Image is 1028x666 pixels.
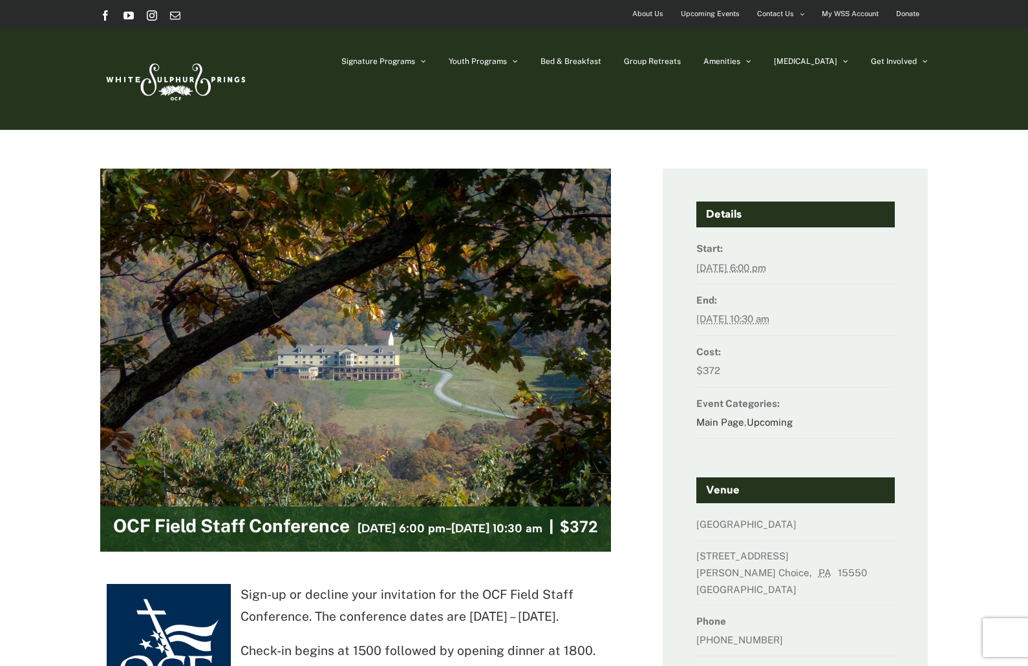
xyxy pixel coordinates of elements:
span: [PERSON_NAME] Choice [696,567,809,578]
span: | [542,518,560,536]
a: YouTube [123,10,134,21]
span: Amenities [703,57,740,65]
dd: [PHONE_NUMBER] [696,630,895,656]
img: White Sulphur Springs Logo [100,49,249,110]
a: [MEDICAL_DATA] [774,29,848,94]
dt: Phone [696,612,895,630]
a: Bed & Breakfast [541,29,601,94]
h4: Details [696,202,895,227]
dt: Event Categories: [696,394,895,413]
span: My WSS Account [822,5,879,23]
a: Instagram [147,10,157,21]
dt: Cost: [696,342,895,361]
span: Group Retreats [624,57,681,65]
dd: [GEOGRAPHIC_DATA] [696,515,895,541]
a: Main Page [696,417,744,428]
a: Amenities [703,29,751,94]
span: 15550 [838,567,871,578]
abbr: 2025-10-26 [696,262,766,273]
span: [STREET_ADDRESS] [696,550,789,561]
abbr: 2025-10-30 [696,313,769,324]
span: [DATE] 10:30 am [451,521,542,536]
h4: Venue [696,477,895,503]
a: Email [170,10,180,21]
dd: , [696,413,895,439]
span: About Us [632,5,663,23]
h3: - [358,520,542,537]
nav: Main Menu [341,29,928,94]
span: , [809,567,816,578]
span: Get Involved [871,57,917,65]
span: [MEDICAL_DATA] [774,57,837,65]
span: Youth Programs [449,57,507,65]
a: Get Involved [871,29,928,94]
span: [GEOGRAPHIC_DATA] [696,584,800,595]
dt: Start: [696,239,895,258]
abbr: Pennsylvania [819,567,835,578]
dd: $372 [696,361,895,387]
span: $372 [560,518,598,536]
a: Group Retreats [624,29,681,94]
span: Donate [896,5,919,23]
span: Bed & Breakfast [541,57,601,65]
dt: End: [696,291,895,309]
a: Youth Programs [449,29,518,94]
span: Upcoming Events [681,5,740,23]
a: Upcoming [747,417,793,428]
span: Contact Us [757,5,794,23]
a: Signature Programs [341,29,426,94]
p: Sign-up or decline your invitation for the OCF Field Staff Conference. The conference dates are [... [107,584,605,628]
h2: OCF Field Staff Conference [113,516,350,542]
span: Signature Programs [341,57,415,65]
a: Facebook [100,10,111,21]
span: [DATE] 6:00 pm [358,521,445,536]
